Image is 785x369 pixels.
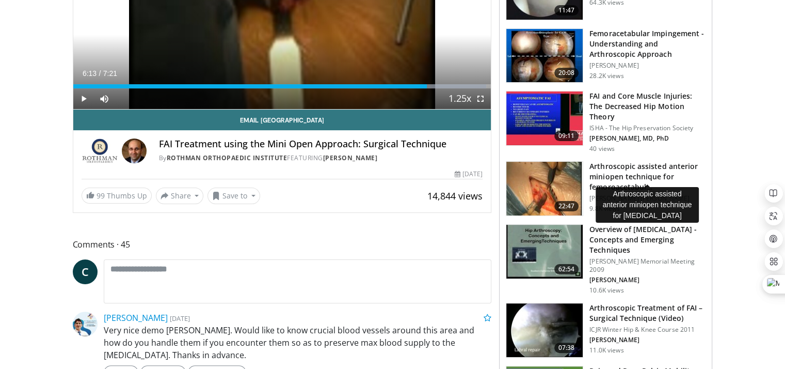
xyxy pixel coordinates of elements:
[589,194,706,203] p: [PERSON_NAME] [PERSON_NAME]
[73,238,492,251] span: Comments 45
[323,153,378,162] a: [PERSON_NAME]
[589,72,623,80] p: 28.2K views
[506,28,706,83] a: 20:08 Femoracetabular Impingement - Understanding and Arthroscopic Approach [PERSON_NAME] 28.2K v...
[207,188,260,204] button: Save to
[506,162,583,216] img: fernan_1.png.150x105_q85_crop-smart_upscale.jpg
[122,139,147,163] img: Avatar
[103,69,117,78] span: 7:21
[589,276,706,284] p: [PERSON_NAME]
[506,303,706,358] a: 07:38 Arthroscopic Treatment of FAI – Surgical Technique (Video) ICJR Winter Hip & Knee Course 20...
[589,145,615,153] p: 40 views
[589,124,706,132] p: ISHA - The Hip Preservation Society
[506,161,706,216] a: 22:47 Arthroscopic assisted anterior miniopen technique for femoroacetabul… [PERSON_NAME] [PERSON...
[506,91,583,145] img: ba9e4537-9d70-4a55-8f2b-5dc39e25948c.150x105_q85_crop-smart_upscale.jpg
[506,29,583,83] img: 410288_3.png.150x105_q85_crop-smart_upscale.jpg
[450,88,470,109] button: Playback Rate
[506,303,583,357] img: fylOjp5pkC-GA4Zn4xMDoxOjBrO-I4W8.150x105_q85_crop-smart_upscale.jpg
[554,343,579,353] span: 07:38
[589,91,706,122] h3: FAI and Core Muscle Injuries: The Decreased Hip Motion Theory
[159,153,483,163] div: By FEATURING
[596,187,699,223] div: Arthroscopic assisted anterior miniopen technique for [MEDICAL_DATA]
[589,134,706,143] p: [PERSON_NAME], MD, PhD
[589,62,706,70] p: [PERSON_NAME]
[104,312,168,324] a: [PERSON_NAME]
[104,324,492,361] p: Very nice demo [PERSON_NAME]. Would like to know crucial blood vessels around this area and how d...
[455,170,483,179] div: [DATE]
[589,336,706,344] p: [PERSON_NAME]
[506,225,583,279] img: 678363_3.png.150x105_q85_crop-smart_upscale.jpg
[589,303,706,324] h3: Arthroscopic Treatment of FAI – Surgical Technique (Video)
[73,110,491,130] a: Email [GEOGRAPHIC_DATA]
[589,257,706,274] p: [PERSON_NAME] Memorial Meeting 2009
[554,68,579,78] span: 20:08
[73,312,98,336] img: Avatar
[73,84,491,88] div: Progress Bar
[506,224,706,295] a: 62:54 Overview of [MEDICAL_DATA] - Concepts and Emerging Techniques [PERSON_NAME] Memorial Meetin...
[427,190,483,202] span: 14,844 views
[159,139,483,150] h4: FAI Treatment using the Mini Open Approach: Surgical Technique
[589,161,706,192] h3: Arthroscopic assisted anterior miniopen technique for femoroacetabul…
[73,88,94,109] button: Play
[97,191,105,201] span: 99
[167,153,287,162] a: Rothman Orthopaedic Institute
[73,259,98,284] a: C
[589,224,706,255] h3: Overview of [MEDICAL_DATA] - Concepts and Emerging Techniques
[82,139,118,163] img: Rothman Orthopaedic Institute
[554,5,579,16] span: 11:47
[554,201,579,211] span: 22:47
[589,286,623,295] p: 10.6K views
[99,69,101,78] span: /
[506,91,706,153] a: 09:11 FAI and Core Muscle Injuries: The Decreased Hip Motion Theory ISHA - The Hip Preservation S...
[470,88,491,109] button: Fullscreen
[589,346,623,355] p: 11.0K views
[156,188,204,204] button: Share
[554,264,579,274] span: 62:54
[589,326,706,334] p: ICJR Winter Hip & Knee Course 2011
[82,188,152,204] a: 99 Thumbs Up
[589,205,620,213] p: 9.8K views
[554,131,579,141] span: 09:11
[83,69,97,78] span: 6:13
[589,28,706,59] h3: Femoracetabular Impingement - Understanding and Arthroscopic Approach
[170,314,190,323] small: [DATE]
[94,88,115,109] button: Mute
